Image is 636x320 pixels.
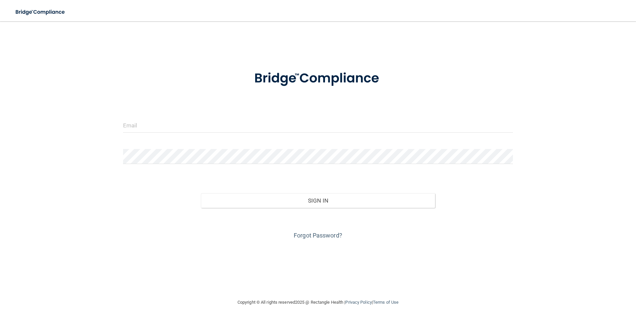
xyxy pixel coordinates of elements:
a: Privacy Policy [345,300,372,305]
img: bridge_compliance_login_screen.278c3ca4.svg [240,61,396,96]
img: bridge_compliance_login_screen.278c3ca4.svg [10,5,71,19]
div: Copyright © All rights reserved 2025 @ Rectangle Health | | [197,292,439,313]
input: Email [123,118,513,133]
button: Sign In [201,193,435,208]
a: Terms of Use [373,300,398,305]
a: Forgot Password? [294,232,342,239]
